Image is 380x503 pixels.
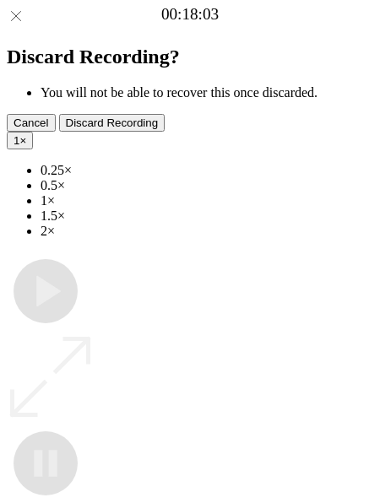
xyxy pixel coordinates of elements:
[41,193,373,208] li: 1×
[41,208,373,224] li: 1.5×
[14,134,19,147] span: 1
[59,114,166,132] button: Discard Recording
[41,163,373,178] li: 0.25×
[41,224,373,239] li: 2×
[41,85,373,100] li: You will not be able to recover this once discarded.
[41,178,373,193] li: 0.5×
[7,114,56,132] button: Cancel
[7,132,33,149] button: 1×
[161,5,219,24] a: 00:18:03
[7,46,373,68] h2: Discard Recording?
